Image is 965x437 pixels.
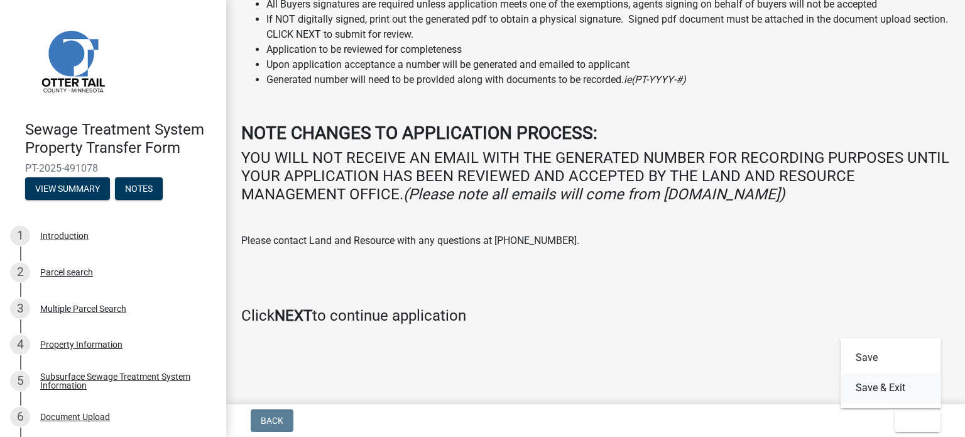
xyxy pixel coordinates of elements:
[10,335,30,355] div: 4
[25,13,119,108] img: Otter Tail County, Minnesota
[841,338,941,408] div: Exit
[10,299,30,319] div: 3
[275,307,312,324] strong: NEXT
[841,373,941,403] button: Save & Exit
[40,340,123,349] div: Property Information
[624,74,686,86] i: ie(PT-YYYY-#)
[40,268,93,277] div: Parcel search
[40,231,89,240] div: Introduction
[115,184,163,194] wm-modal-confirm: Notes
[261,416,283,426] span: Back
[895,409,940,432] button: Exit
[266,72,950,87] li: Generated number will need to be provided along with documents to be recorded.
[40,304,126,313] div: Multiple Parcel Search
[403,185,785,203] i: (Please note all emails will come from [DOMAIN_NAME])
[251,409,293,432] button: Back
[40,412,110,421] div: Document Upload
[10,262,30,282] div: 2
[241,123,597,143] strong: NOTE CHANGES TO APPLICATION PROCESS:
[10,407,30,427] div: 6
[266,12,950,42] li: If NOT digitally signed, print out the generated pdf to obtain a physical signature. Signed pdf d...
[25,177,110,200] button: View Summary
[241,233,950,248] p: Please contact Land and Resource with any questions at [PHONE_NUMBER].
[10,226,30,246] div: 1
[25,121,216,157] h4: Sewage Treatment System Property Transfer Form
[40,372,206,390] div: Subsurface Sewage Treatment System Information
[25,184,110,194] wm-modal-confirm: Summary
[10,371,30,391] div: 5
[115,177,163,200] button: Notes
[266,42,950,57] li: Application to be reviewed for completeness
[25,162,201,174] span: PT-2025-491078
[905,416,923,426] span: Exit
[241,307,950,325] h4: Click to continue application
[266,57,950,72] li: Upon application acceptance a number will be generated and emailed to applicant
[841,343,941,373] button: Save
[241,149,950,203] h4: YOU WILL NOT RECEIVE AN EMAIL WITH THE GENERATED NUMBER FOR RECORDING PURPOSES UNTIL YOUR APPLICA...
